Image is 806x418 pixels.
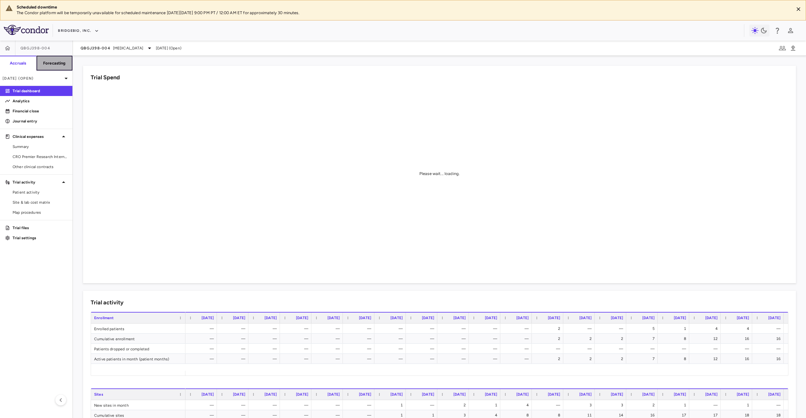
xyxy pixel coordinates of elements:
h6: Forecasting [43,60,66,66]
div: 4 [726,324,749,334]
div: — [506,334,529,344]
span: [DATE] [579,316,592,320]
span: [DATE] [233,316,245,320]
div: Cumulative enrollment [91,334,185,343]
span: [DATE] [390,392,403,397]
span: Other clinical contracts [13,164,67,170]
div: — [443,354,466,364]
div: — [537,400,560,410]
div: 12 [695,354,718,364]
span: [DATE] [327,392,340,397]
div: 1 [726,400,749,410]
p: Financial close [13,108,67,114]
span: [MEDICAL_DATA] [113,45,143,51]
span: [DATE] [359,392,371,397]
div: — [317,354,340,364]
div: — [600,344,623,354]
div: 2 [537,334,560,344]
p: Trial dashboard [13,88,67,94]
div: 2 [569,334,592,344]
div: 4 [695,324,718,334]
p: Trial activity [13,179,60,185]
span: Map procedures [13,210,67,215]
span: [DATE] [768,392,780,397]
div: — [569,344,592,354]
span: [DATE] [296,316,308,320]
span: CRO Premier Research International [13,154,67,160]
div: — [254,324,277,334]
div: 4 [506,400,529,410]
span: Patient activity [13,189,67,195]
span: [DATE] [611,392,623,397]
span: [DATE] [359,316,371,320]
div: — [443,324,466,334]
div: — [600,324,623,334]
div: — [254,344,277,354]
span: Summary [13,144,67,150]
div: — [349,344,371,354]
div: — [537,344,560,354]
div: 2 [632,400,655,410]
p: Trial settings [13,235,67,241]
span: Enrollment [94,316,114,320]
div: — [758,324,780,334]
div: — [317,324,340,334]
h6: Accruals [10,60,26,66]
span: [DATE] [485,316,497,320]
div: New sites in month [91,400,185,410]
span: [DATE] [516,392,529,397]
p: Clinical expenses [13,134,60,139]
div: — [380,324,403,334]
div: — [223,324,245,334]
div: — [223,354,245,364]
span: [DATE] [737,392,749,397]
span: [DATE] [453,316,466,320]
div: — [412,354,434,364]
div: — [191,354,214,364]
span: Sites [94,392,103,397]
div: — [758,344,780,354]
div: 2 [569,354,592,364]
div: — [286,354,308,364]
h6: Trial activity [91,298,123,307]
div: — [412,334,434,344]
div: 2 [600,354,623,364]
span: [DATE] [233,392,245,397]
button: Close [794,4,803,14]
span: [DATE] [579,392,592,397]
span: QBGJ398-004 [81,46,111,51]
div: — [191,324,214,334]
p: The Condor platform will be temporarily unavailable for scheduled maintenance [DATE][DATE] 9:00 P... [17,10,789,16]
div: 1 [474,400,497,410]
div: — [191,334,214,344]
div: — [317,334,340,344]
div: Scheduled downtime [17,4,789,10]
div: — [254,400,277,410]
div: 2 [443,400,466,410]
div: — [223,400,245,410]
div: — [191,344,214,354]
div: — [317,400,340,410]
span: [DATE] [296,392,308,397]
div: — [474,324,497,334]
div: 2 [600,334,623,344]
div: — [632,344,655,354]
span: [DATE] [768,316,780,320]
div: — [443,334,466,344]
div: — [380,344,403,354]
div: — [412,324,434,334]
p: Journal entry [13,118,67,124]
div: — [317,344,340,354]
div: — [758,400,780,410]
span: [DATE] [422,392,434,397]
span: [DATE] [422,316,434,320]
div: Active patients in month (patient months) [91,354,185,364]
div: 16 [758,354,780,364]
div: 2 [537,324,560,334]
div: — [569,324,592,334]
span: [DATE] [453,392,466,397]
div: — [223,344,245,354]
span: [DATE] [201,316,214,320]
div: — [726,344,749,354]
img: logo-full-SnFGN8VE.png [4,25,49,35]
